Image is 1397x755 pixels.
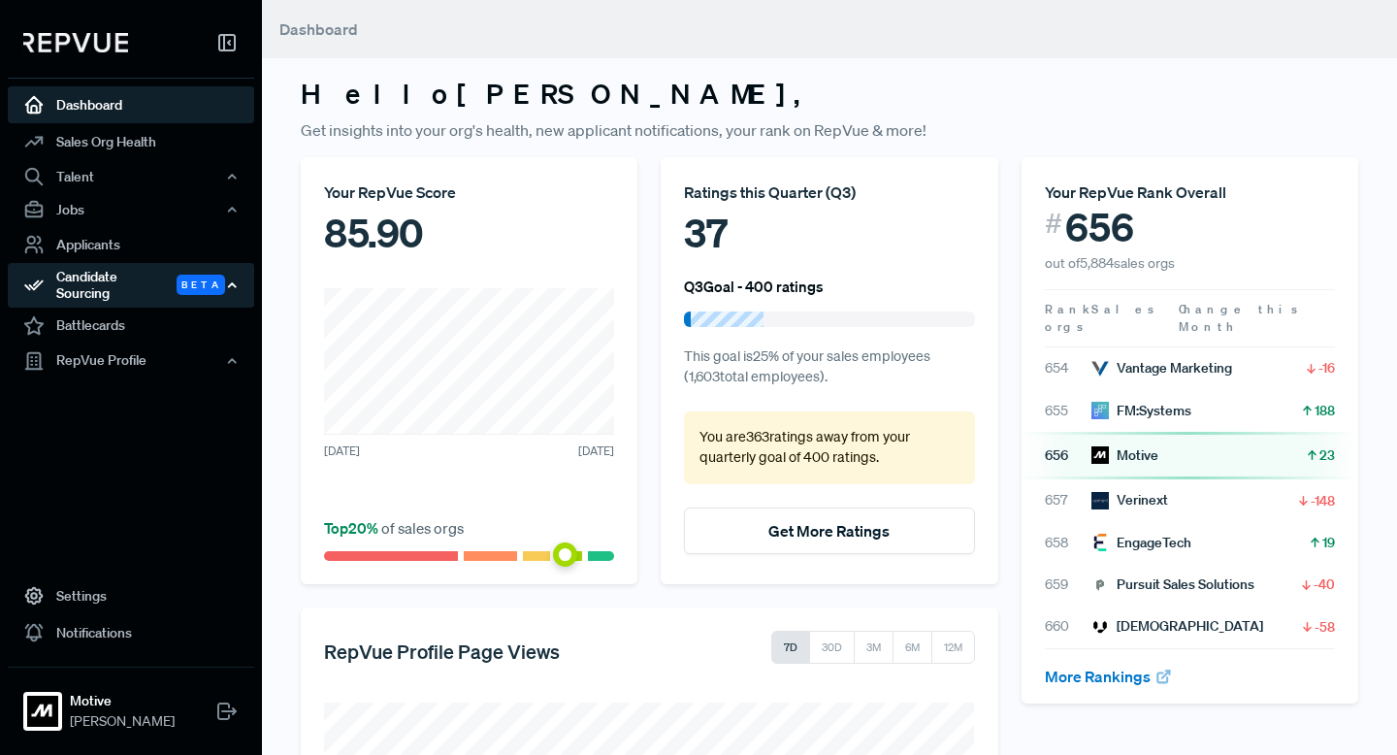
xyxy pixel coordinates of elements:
img: RepVue [23,33,128,52]
button: Talent [8,160,254,193]
button: 30D [809,631,855,664]
span: Beta [177,275,225,295]
h6: Q3 Goal - 400 ratings [684,278,824,295]
span: 656 [1045,445,1091,466]
span: of sales orgs [324,518,464,538]
div: Verinext [1091,490,1168,510]
a: MotiveMotive[PERSON_NAME] [8,667,254,739]
span: 656 [1065,204,1134,250]
button: Get More Ratings [684,508,974,554]
strong: Motive [70,691,175,711]
p: You are 363 ratings away from your quarterly goal of 400 ratings . [699,427,958,469]
span: 23 [1319,445,1335,465]
div: EngageTech [1091,533,1191,553]
span: 659 [1045,574,1091,595]
span: Your RepVue Rank Overall [1045,182,1226,202]
img: Motive [27,696,58,727]
span: Top 20 % [324,518,381,538]
a: Settings [8,577,254,614]
div: Candidate Sourcing [8,263,254,308]
p: This goal is 25 % of your sales employees ( 1,603 total employees). [684,346,974,388]
div: Ratings this Quarter ( Q3 ) [684,181,974,204]
div: [DEMOGRAPHIC_DATA] [1091,616,1263,637]
span: out of 5,884 sales orgs [1045,254,1175,272]
a: More Rankings [1045,667,1173,686]
span: # [1045,204,1062,244]
span: 654 [1045,358,1091,378]
span: -148 [1311,491,1335,510]
span: 657 [1045,490,1091,510]
div: Motive [1091,445,1158,466]
img: Pursuit Sales Solutions [1091,576,1109,594]
span: 19 [1322,533,1335,552]
span: -40 [1314,574,1335,594]
button: 7D [771,631,810,664]
span: Rank [1045,301,1091,318]
span: [PERSON_NAME] [70,711,175,732]
a: Dashboard [8,86,254,123]
button: 12M [931,631,975,664]
p: Get insights into your org's health, new applicant notifications, your rank on RepVue & more! [301,118,1358,142]
span: Dashboard [279,19,358,39]
h3: Hello [PERSON_NAME] , [301,78,1358,111]
button: RepVue Profile [8,345,254,377]
div: Vantage Marketing [1091,358,1232,378]
div: FM:Systems [1091,401,1191,421]
div: 85.90 [324,204,614,262]
span: 658 [1045,533,1091,553]
img: FM:Systems [1091,402,1109,419]
a: Applicants [8,226,254,263]
img: Verinext [1091,492,1109,509]
img: Vantage Marketing [1091,360,1109,377]
button: 3M [854,631,893,664]
button: Candidate Sourcing Beta [8,263,254,308]
span: [DATE] [578,443,614,460]
div: Pursuit Sales Solutions [1091,574,1254,595]
span: [DATE] [324,443,360,460]
img: Vainu [1091,618,1109,636]
a: Notifications [8,614,254,651]
span: Sales orgs [1045,301,1157,335]
span: 660 [1045,616,1091,637]
span: Change this Month [1179,301,1301,335]
a: Sales Org Health [8,123,254,160]
div: 37 [684,204,974,262]
button: Jobs [8,193,254,226]
h5: RepVue Profile Page Views [324,640,560,663]
span: -16 [1318,358,1335,377]
img: Motive [1091,446,1109,464]
img: EngageTech [1091,534,1109,551]
div: Your RepVue Score [324,181,614,204]
button: 6M [893,631,932,664]
span: -58 [1315,617,1335,637]
span: 655 [1045,401,1091,421]
a: Battlecards [8,308,254,345]
span: 188 [1315,401,1335,420]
